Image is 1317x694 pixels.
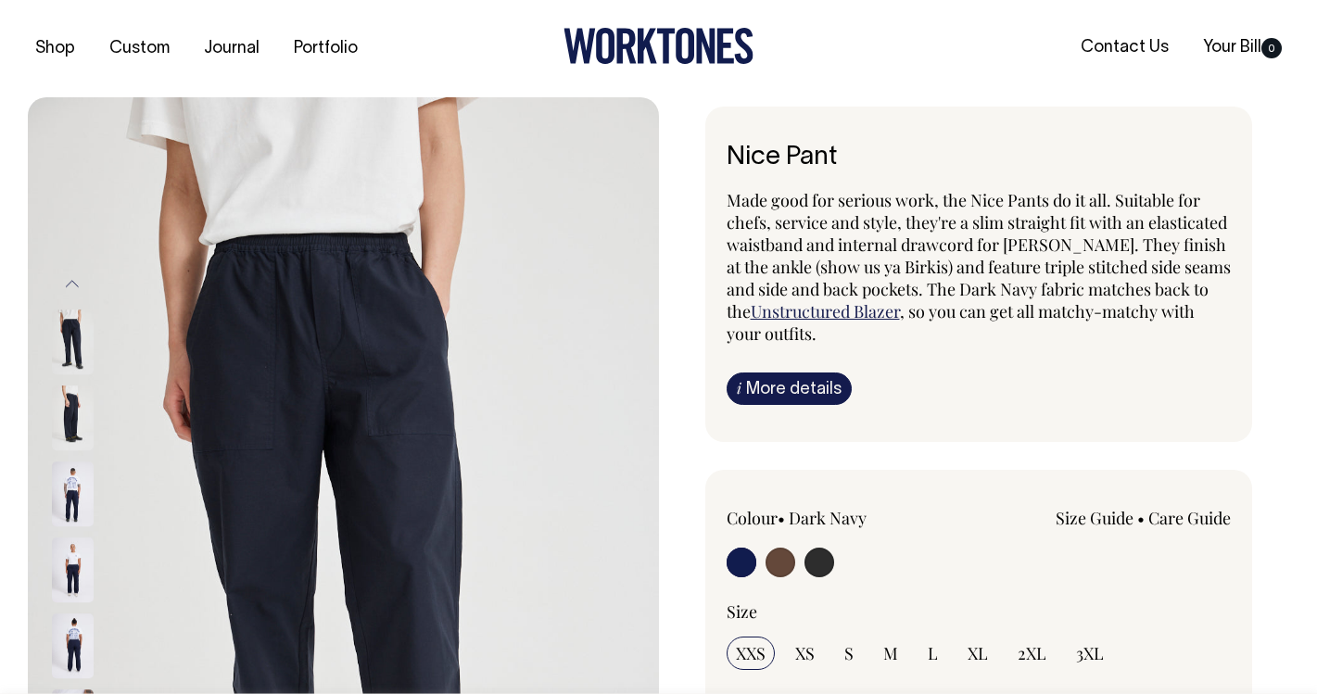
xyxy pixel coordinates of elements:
input: 2XL [1008,637,1056,670]
a: Journal [196,33,267,64]
span: Made good for serious work, the Nice Pants do it all. Suitable for chefs, service and style, they... [727,189,1231,322]
span: • [778,507,785,529]
span: 2XL [1018,642,1046,664]
a: Contact Us [1073,32,1176,63]
img: dark-navy [52,386,94,451]
input: 3XL [1067,637,1113,670]
img: dark-navy [52,310,94,375]
input: M [874,637,907,670]
button: Previous [58,263,86,305]
a: Custom [102,33,177,64]
span: i [737,378,741,397]
label: Dark Navy [789,507,867,529]
div: Colour [727,507,929,529]
a: Unstructured Blazer [751,300,900,322]
input: L [918,637,947,670]
a: Your Bill0 [1196,32,1289,63]
div: Size [727,600,1232,623]
span: M [883,642,898,664]
h6: Nice Pant [727,144,1232,172]
span: 3XL [1076,642,1104,664]
input: XS [786,637,824,670]
span: 0 [1261,38,1282,58]
span: L [928,642,938,664]
a: Size Guide [1056,507,1133,529]
a: iMore details [727,372,852,405]
input: S [835,637,863,670]
span: XS [795,642,815,664]
a: Care Guide [1148,507,1231,529]
span: , so you can get all matchy-matchy with your outfits. [727,300,1195,345]
input: XXS [727,637,775,670]
img: dark-navy [52,462,94,527]
span: XL [968,642,988,664]
a: Portfolio [286,33,365,64]
span: S [844,642,854,664]
img: dark-navy [52,614,94,679]
a: Shop [28,33,82,64]
span: • [1137,507,1145,529]
img: dark-navy [52,538,94,603]
span: XXS [736,642,766,664]
input: XL [958,637,997,670]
